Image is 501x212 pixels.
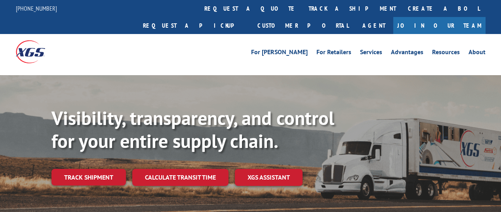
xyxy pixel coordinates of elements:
a: For Retailers [316,49,351,58]
a: Resources [432,49,460,58]
a: For [PERSON_NAME] [251,49,308,58]
a: Customer Portal [251,17,354,34]
a: Advantages [391,49,423,58]
a: Join Our Team [393,17,486,34]
b: Visibility, transparency, and control for your entire supply chain. [51,106,334,153]
a: Services [360,49,382,58]
a: Calculate transit time [132,169,229,186]
a: About [469,49,486,58]
a: [PHONE_NUMBER] [16,4,57,12]
a: XGS ASSISTANT [235,169,303,186]
a: Agent [354,17,393,34]
a: Track shipment [51,169,126,185]
a: Request a pickup [137,17,251,34]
